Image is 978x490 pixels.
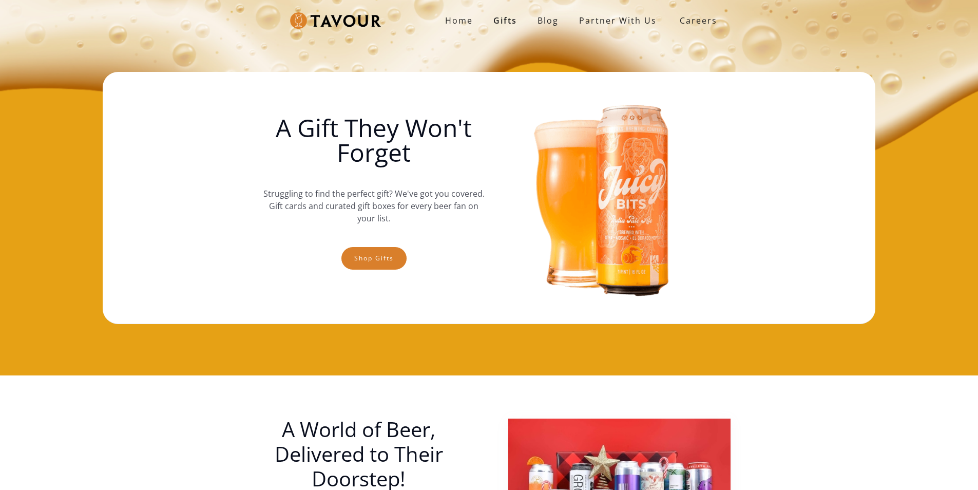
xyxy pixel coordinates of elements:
a: Home [435,10,483,31]
a: Careers [667,6,725,35]
a: Gifts [483,10,527,31]
h1: A Gift They Won't Forget [263,116,485,165]
strong: Home [445,15,473,26]
p: Struggling to find the perfect gift? We've got you covered. Gift cards and curated gift boxes for... [263,177,485,235]
strong: Careers [680,10,717,31]
a: Blog [527,10,569,31]
a: partner with us [569,10,667,31]
a: Shop gifts [341,247,407,270]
